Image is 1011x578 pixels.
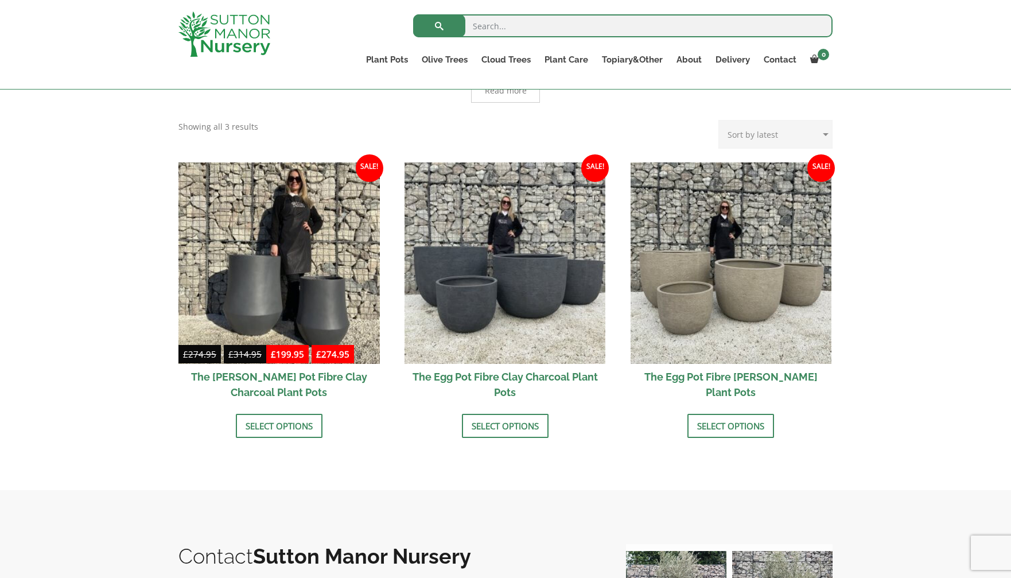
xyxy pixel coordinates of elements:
span: Sale! [581,154,609,182]
h2: The Egg Pot Fibre [PERSON_NAME] Plant Pots [631,364,832,405]
bdi: 274.95 [183,348,216,360]
a: Plant Pots [359,52,415,68]
a: Cloud Trees [475,52,538,68]
a: Sale! The Egg Pot Fibre [PERSON_NAME] Plant Pots [631,162,832,405]
a: Contact [757,52,803,68]
a: Select options for “The Egg Pot Fibre Clay Charcoal Plant Pots” [462,414,549,438]
img: The Egg Pot Fibre Clay Champagne Plant Pots [631,162,832,364]
img: logo [178,11,270,57]
bdi: 314.95 [228,348,262,360]
a: Olive Trees [415,52,475,68]
h2: The Egg Pot Fibre Clay Charcoal Plant Pots [405,364,606,405]
img: The Bien Hoa Pot Fibre Clay Charcoal Plant Pots [178,162,380,364]
h2: Contact [178,544,603,568]
a: Sale! The Egg Pot Fibre Clay Charcoal Plant Pots [405,162,606,405]
span: 0 [818,49,829,60]
b: Sutton Manor Nursery [253,544,471,568]
a: 0 [803,52,833,68]
a: Select options for “The Egg Pot Fibre Clay Champagne Plant Pots” [687,414,774,438]
bdi: 274.95 [316,348,349,360]
span: £ [228,348,234,360]
a: Sale! £274.95-£314.95 £199.95-£274.95 The [PERSON_NAME] Pot Fibre Clay Charcoal Plant Pots [178,162,380,405]
span: £ [183,348,188,360]
span: Sale! [807,154,835,182]
p: Showing all 3 results [178,120,258,134]
select: Shop order [718,120,833,149]
a: Topiary&Other [595,52,670,68]
span: Sale! [356,154,383,182]
a: Select options for “The Bien Hoa Pot Fibre Clay Charcoal Plant Pots” [236,414,322,438]
span: Read more [485,87,527,95]
del: - [178,347,266,364]
span: £ [271,348,276,360]
ins: - [266,347,354,364]
bdi: 199.95 [271,348,304,360]
img: The Egg Pot Fibre Clay Charcoal Plant Pots [405,162,606,364]
a: About [670,52,709,68]
h2: The [PERSON_NAME] Pot Fibre Clay Charcoal Plant Pots [178,364,380,405]
span: £ [316,348,321,360]
a: Delivery [709,52,757,68]
a: Plant Care [538,52,595,68]
input: Search... [413,14,833,37]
